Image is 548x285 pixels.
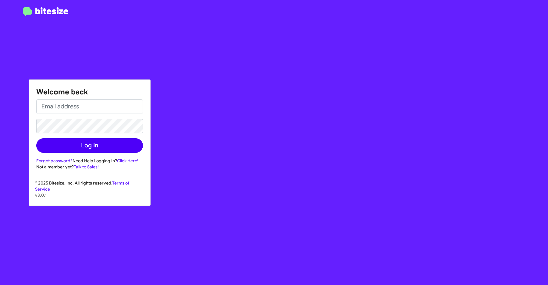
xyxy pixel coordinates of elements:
button: Log In [36,138,143,153]
a: Forgot password? [36,158,73,164]
a: Terms of Service [35,180,129,192]
a: Talk to Sales! [74,164,99,170]
div: Not a member yet? [36,164,143,170]
div: © 2025 Bitesize, Inc. All rights reserved. [29,180,150,206]
p: v3.0.1 [35,192,144,198]
a: Click Here! [117,158,138,164]
div: Need Help Logging In? [36,158,143,164]
input: Email address [36,99,143,114]
h1: Welcome back [36,87,143,97]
